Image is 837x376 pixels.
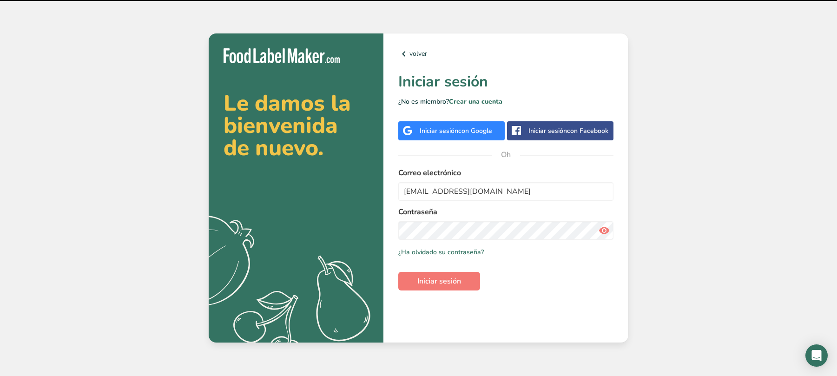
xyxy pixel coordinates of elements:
[398,48,613,59] a: volver
[398,248,484,257] font: ¿Ha olvidado su contraseña?
[398,97,449,106] font: ¿No es miembro?
[805,344,828,367] div: Open Intercom Messenger
[224,88,351,163] font: Le damos la bienvenida de nuevo.
[398,247,484,257] a: ¿Ha olvidado su contraseña?
[398,272,480,290] button: Iniciar sesión
[449,97,502,106] a: Crear una cuenta
[528,126,567,135] font: Iniciar sesión
[501,150,511,160] font: Oh
[224,48,340,64] img: Fabricante de etiquetas para alimentos
[398,182,613,201] input: Introduce tu correo electrónico
[398,72,488,92] font: Iniciar sesión
[567,126,608,135] font: con Facebook
[458,126,492,135] font: con Google
[417,276,461,286] font: Iniciar sesión
[409,49,427,58] font: volver
[398,207,437,217] font: Contraseña
[420,126,458,135] font: Iniciar sesión
[398,168,461,178] font: Correo electrónico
